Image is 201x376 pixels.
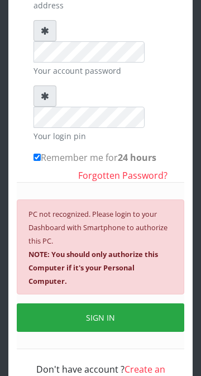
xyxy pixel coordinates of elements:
[17,303,184,332] button: SIGN IN
[33,130,167,142] small: Your login pin
[28,249,158,286] b: NOTE: You should only authorize this Computer if it's your Personal Computer.
[78,169,167,182] a: Forgotten Password?
[33,154,41,161] input: Remember me for24 hours
[33,65,167,77] small: Your account password
[33,151,156,164] label: Remember me for
[118,151,156,164] b: 24 hours
[28,209,167,286] small: PC not recognized. Please login to your Dashboard with Smartphone to authorize this PC.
